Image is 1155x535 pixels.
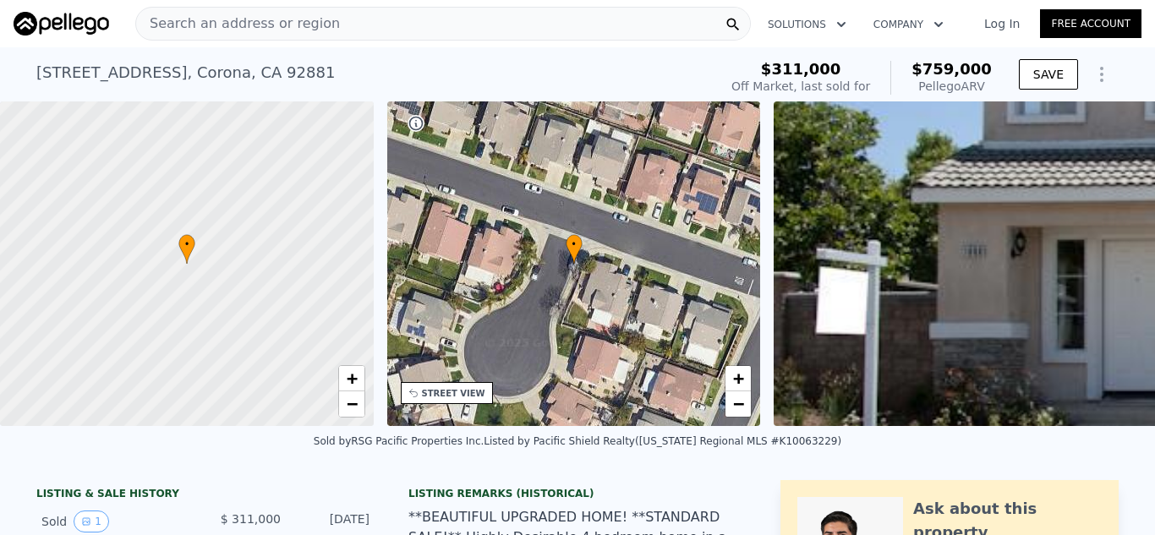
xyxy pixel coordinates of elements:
[725,391,751,417] a: Zoom out
[408,487,747,500] div: Listing Remarks (Historical)
[733,368,744,389] span: +
[911,78,992,95] div: Pellego ARV
[1040,9,1141,38] a: Free Account
[860,9,957,40] button: Company
[221,512,281,526] span: $ 311,000
[733,393,744,414] span: −
[339,366,364,391] a: Zoom in
[964,15,1040,32] a: Log In
[14,12,109,35] img: Pellego
[1019,59,1078,90] button: SAVE
[346,393,357,414] span: −
[566,234,583,264] div: •
[41,510,192,532] div: Sold
[422,387,485,400] div: STREET VIEW
[761,60,841,78] span: $311,000
[178,237,195,252] span: •
[294,510,369,532] div: [DATE]
[36,487,375,504] div: LISTING & SALE HISTORY
[74,510,109,532] button: View historical data
[731,78,870,95] div: Off Market, last sold for
[566,237,583,252] span: •
[136,14,340,34] span: Search an address or region
[911,60,992,78] span: $759,000
[314,435,484,447] div: Sold by RSG Pacific Properties Inc .
[725,366,751,391] a: Zoom in
[484,435,841,447] div: Listed by Pacific Shield Realty ([US_STATE] Regional MLS #K10063229)
[1085,57,1119,91] button: Show Options
[346,368,357,389] span: +
[36,61,335,85] div: [STREET_ADDRESS] , Corona , CA 92881
[754,9,860,40] button: Solutions
[178,234,195,264] div: •
[339,391,364,417] a: Zoom out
